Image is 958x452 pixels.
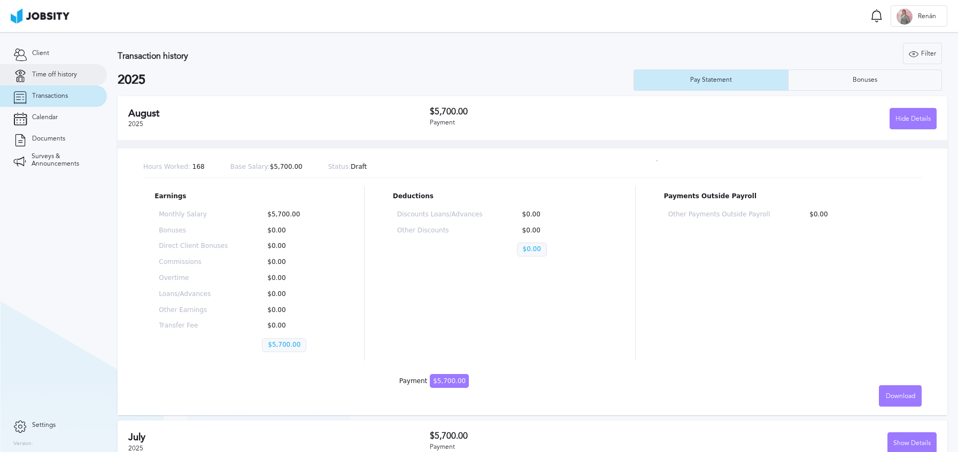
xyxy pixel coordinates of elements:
[262,227,331,235] p: $0.00
[397,227,483,235] p: Other Discounts
[890,108,937,129] button: Hide Details
[143,163,190,170] span: Hours Worked:
[517,211,602,219] p: $0.00
[668,211,770,219] p: Other Payments Outside Payroll
[32,114,58,121] span: Calendar
[128,120,143,128] span: 2025
[159,243,228,250] p: Direct Client Bonuses
[397,211,483,219] p: Discounts Loans/Advances
[328,163,351,170] span: Status:
[159,211,228,219] p: Monthly Salary
[262,211,331,219] p: $5,700.00
[399,378,469,385] div: Payment
[847,76,883,84] div: Bonuses
[262,275,331,282] p: $0.00
[128,432,430,443] h2: July
[262,291,331,298] p: $0.00
[664,193,910,200] p: Payments Outside Payroll
[262,322,331,330] p: $0.00
[804,211,906,219] p: $0.00
[430,443,683,451] div: Payment
[32,92,68,100] span: Transactions
[262,243,331,250] p: $0.00
[159,322,228,330] p: Transfer Fee
[32,422,56,429] span: Settings
[886,393,915,400] span: Download
[903,43,941,65] div: Filter
[159,291,228,298] p: Loans/Advances
[13,441,33,447] label: Version:
[891,5,947,27] button: RRenán
[159,275,228,282] p: Overtime
[159,227,228,235] p: Bonuses
[128,108,430,119] h2: August
[262,259,331,266] p: $0.00
[430,431,683,441] h3: $5,700.00
[159,307,228,314] p: Other Earnings
[32,135,65,143] span: Documents
[890,108,936,130] div: Hide Details
[685,76,737,84] div: Pay Statement
[154,193,335,200] p: Earnings
[11,9,69,24] img: ab4bad089aa723f57921c736e9817d99.png
[118,73,633,88] h2: 2025
[230,163,303,171] p: $5,700.00
[143,163,205,171] p: 168
[128,445,143,452] span: 2025
[393,193,606,200] p: Deductions
[262,307,331,314] p: $0.00
[159,259,228,266] p: Commissions
[517,227,602,235] p: $0.00
[913,13,941,20] span: Renán
[328,163,367,171] p: Draft
[788,69,942,91] button: Bonuses
[903,43,942,64] button: Filter
[430,374,469,388] span: $5,700.00
[879,385,922,407] button: Download
[32,71,77,79] span: Time off history
[430,119,683,127] div: Payment
[633,69,788,91] button: Pay Statement
[430,107,683,116] h3: $5,700.00
[897,9,913,25] div: R
[230,163,270,170] span: Base Salary:
[32,153,94,168] span: Surveys & Announcements
[118,51,569,61] h3: Transaction history
[262,338,306,352] p: $5,700.00
[32,50,49,57] span: Client
[517,243,547,256] p: $0.00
